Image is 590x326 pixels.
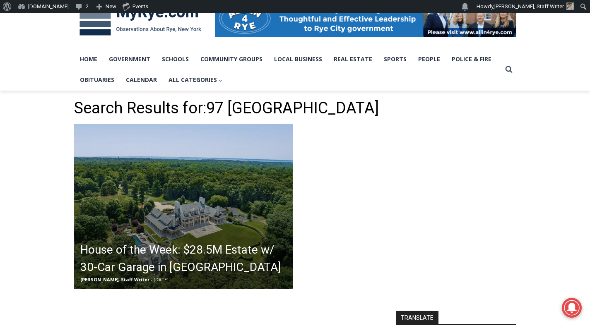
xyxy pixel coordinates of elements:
[209,0,391,80] div: "[PERSON_NAME] and I covered the [DATE] Parade, which was a really eye opening experience as I ha...
[446,49,497,70] a: Police & Fire
[80,276,149,283] span: [PERSON_NAME], Staff Writer
[74,49,501,91] nav: Primary Navigation
[163,70,229,90] button: Child menu of All Categories
[195,49,268,70] a: Community Groups
[74,49,103,70] a: Home
[74,99,516,118] h1: Search Results for:
[328,49,378,70] a: Real Estate
[199,80,401,103] a: Intern @ [DOMAIN_NAME]
[206,99,379,117] span: 97 [GEOGRAPHIC_DATA]
[154,276,169,283] span: [DATE]
[120,70,163,90] a: Calendar
[74,124,293,289] img: 97 Pecksland Road, Greenwich
[268,49,328,70] a: Local Business
[151,276,152,283] span: -
[74,70,120,90] a: Obituaries
[412,49,446,70] a: People
[156,49,195,70] a: Schools
[396,311,438,324] strong: TRANSLATE
[501,62,516,77] button: View Search Form
[74,124,293,289] a: House of the Week: $28.5M Estate w/ 30-Car Garage in [GEOGRAPHIC_DATA] [PERSON_NAME], Staff Write...
[494,3,564,10] span: [PERSON_NAME], Staff Writer
[217,82,384,101] span: Intern @ [DOMAIN_NAME]
[80,241,291,276] h2: House of the Week: $28.5M Estate w/ 30-Car Garage in [GEOGRAPHIC_DATA]
[103,49,156,70] a: Government
[378,49,412,70] a: Sports
[566,2,574,10] img: (PHOTO: MyRye.com Summer 2023 intern Beatrice Larzul.)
